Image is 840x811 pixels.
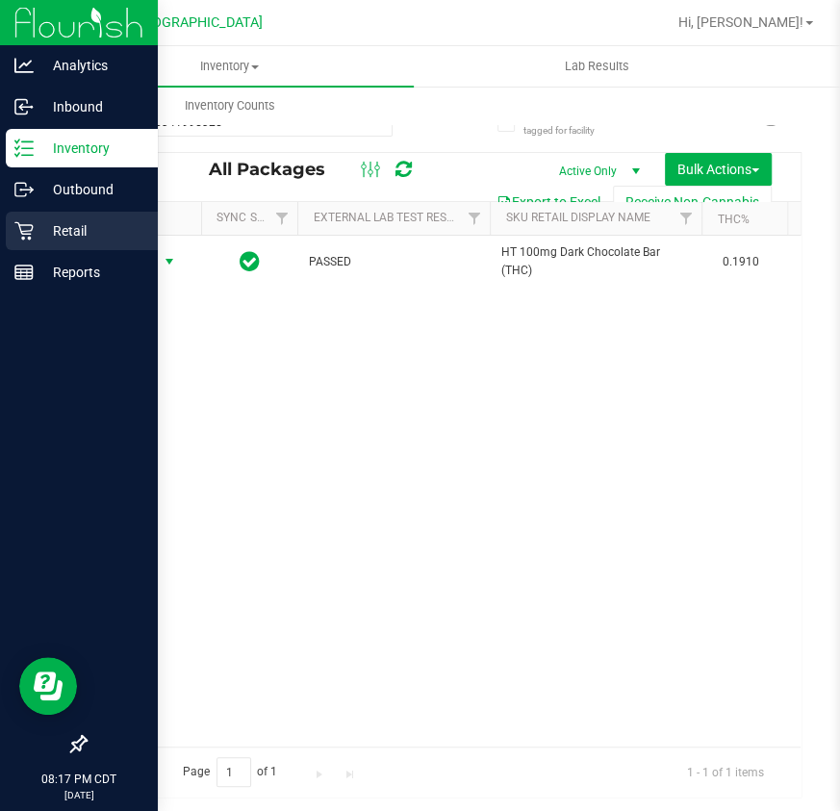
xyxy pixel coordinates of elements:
inline-svg: Inbound [14,97,34,116]
span: 1 - 1 of 1 items [672,757,779,786]
span: select [158,248,182,275]
p: Analytics [34,54,149,77]
span: 0.1910 [713,248,769,276]
inline-svg: Analytics [14,56,34,75]
a: THC% [717,213,749,226]
inline-svg: Retail [14,221,34,241]
span: Bulk Actions [677,162,759,177]
a: Inventory [46,46,414,87]
input: 1 [216,757,251,787]
iframe: Resource center [19,657,77,715]
p: Inbound [34,95,149,118]
a: Lab Results [414,46,781,87]
span: PASSED [309,253,478,271]
a: Sync Status [216,211,291,224]
inline-svg: Reports [14,263,34,282]
span: HT 100mg Dark Chocolate Bar (THC) [501,243,690,280]
a: Filter [266,202,297,235]
a: Sku Retail Display Name [505,211,649,224]
a: Inventory Counts [46,86,414,126]
span: Lab Results [539,58,655,75]
p: Outbound [34,178,149,201]
a: External Lab Test Result [313,211,464,224]
span: [GEOGRAPHIC_DATA] [131,14,263,31]
span: Inventory Counts [159,97,301,114]
p: Inventory [34,137,149,160]
inline-svg: Inventory [14,139,34,158]
button: Receive Non-Cannabis [613,186,772,218]
p: 08:17 PM CDT [9,771,149,788]
span: All Packages [209,159,344,180]
a: Filter [458,202,490,235]
p: Retail [34,219,149,242]
button: Export to Excel [484,186,613,218]
inline-svg: Outbound [14,180,34,199]
span: Page of 1 [166,757,293,787]
span: In Sync [240,248,260,275]
p: Reports [34,261,149,284]
button: Bulk Actions [665,153,772,186]
span: Hi, [PERSON_NAME]! [678,14,803,30]
a: Filter [670,202,701,235]
p: [DATE] [9,788,149,802]
span: Inventory [46,58,414,75]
